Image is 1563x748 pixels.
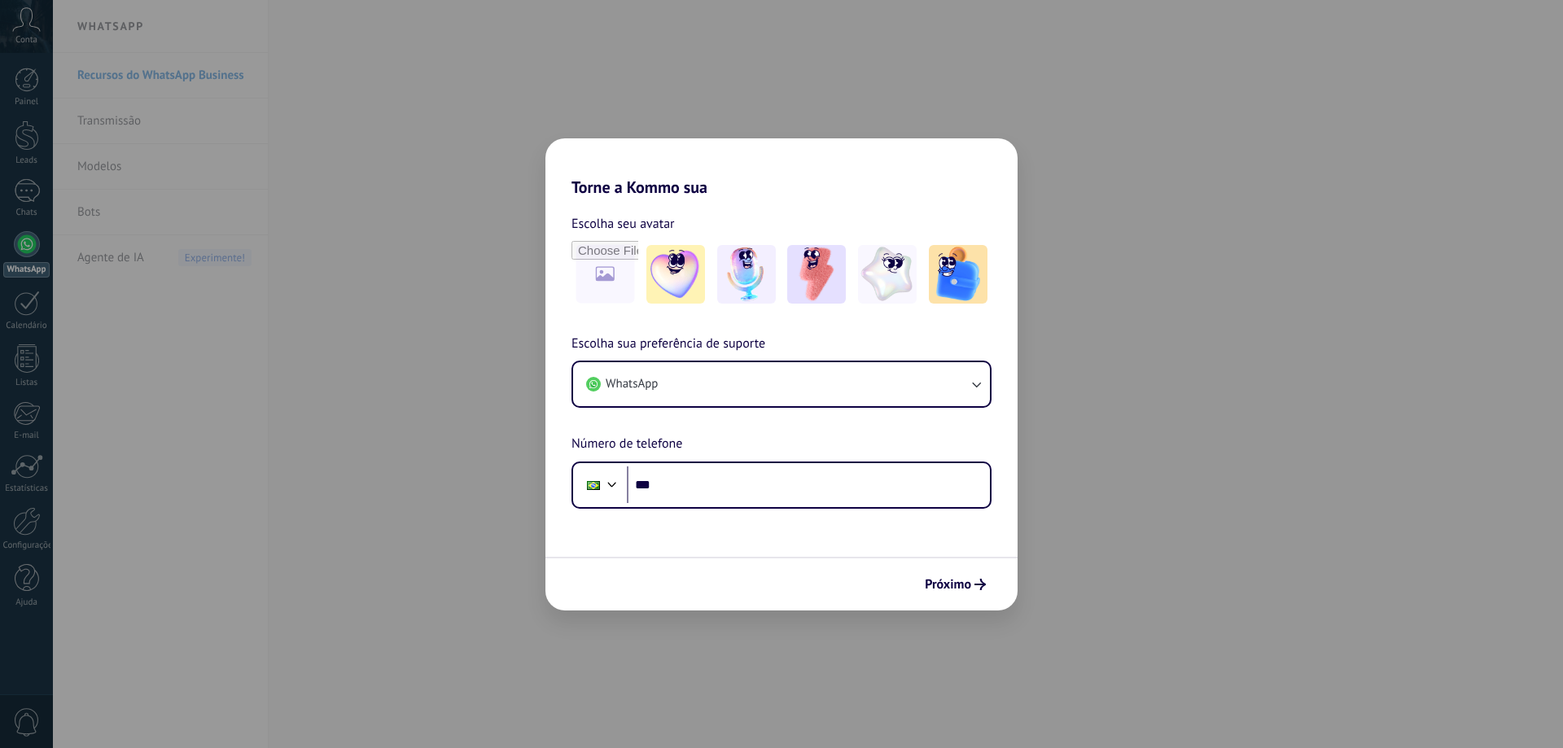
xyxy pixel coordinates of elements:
[858,245,917,304] img: -4.jpeg
[571,334,765,355] span: Escolha sua preferência de suporte
[578,468,609,502] div: Brazil: + 55
[571,213,675,234] span: Escolha seu avatar
[929,245,987,304] img: -5.jpeg
[606,376,658,392] span: WhatsApp
[925,579,971,590] span: Próximo
[717,245,776,304] img: -2.jpeg
[571,434,682,455] span: Número de telefone
[545,138,1018,197] h2: Torne a Kommo sua
[787,245,846,304] img: -3.jpeg
[646,245,705,304] img: -1.jpeg
[573,362,990,406] button: WhatsApp
[917,571,993,598] button: Próximo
